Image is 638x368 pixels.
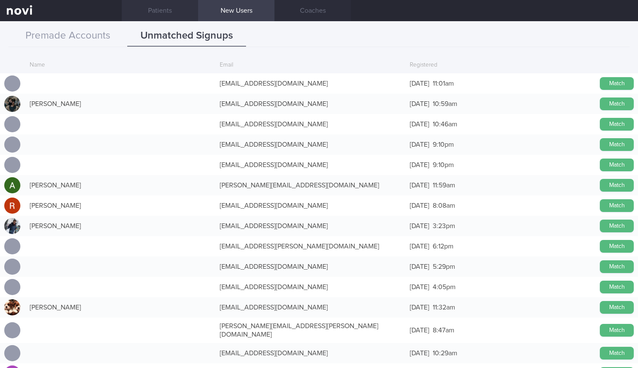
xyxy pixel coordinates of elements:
[25,95,215,112] div: [PERSON_NAME]
[215,279,406,296] div: [EMAIL_ADDRESS][DOMAIN_NAME]
[600,98,634,110] button: Match
[215,217,406,234] div: [EMAIL_ADDRESS][DOMAIN_NAME]
[600,220,634,232] button: Match
[433,80,454,87] span: 11:01am
[410,80,429,87] span: [DATE]
[215,238,406,255] div: [EMAIL_ADDRESS][PERSON_NAME][DOMAIN_NAME]
[215,258,406,275] div: [EMAIL_ADDRESS][DOMAIN_NAME]
[410,202,429,209] span: [DATE]
[215,345,406,362] div: [EMAIL_ADDRESS][DOMAIN_NAME]
[410,223,429,229] span: [DATE]
[433,223,455,229] span: 3:23pm
[600,77,634,90] button: Match
[215,95,406,112] div: [EMAIL_ADDRESS][DOMAIN_NAME]
[215,197,406,214] div: [EMAIL_ADDRESS][DOMAIN_NAME]
[25,197,215,214] div: [PERSON_NAME]
[410,263,429,270] span: [DATE]
[410,162,429,168] span: [DATE]
[433,182,455,189] span: 11:59am
[433,284,456,290] span: 4:05pm
[410,350,429,357] span: [DATE]
[600,179,634,192] button: Match
[410,327,429,334] span: [DATE]
[600,199,634,212] button: Match
[600,281,634,293] button: Match
[410,243,429,250] span: [DATE]
[410,182,429,189] span: [DATE]
[600,240,634,253] button: Match
[410,121,429,128] span: [DATE]
[410,141,429,148] span: [DATE]
[600,324,634,337] button: Match
[215,75,406,92] div: [EMAIL_ADDRESS][DOMAIN_NAME]
[215,116,406,133] div: [EMAIL_ADDRESS][DOMAIN_NAME]
[215,299,406,316] div: [EMAIL_ADDRESS][DOMAIN_NAME]
[215,177,406,194] div: [PERSON_NAME][EMAIL_ADDRESS][DOMAIN_NAME]
[433,100,457,107] span: 10:59am
[433,121,457,128] span: 10:46am
[600,301,634,314] button: Match
[25,177,215,194] div: [PERSON_NAME]
[433,162,454,168] span: 9:10pm
[410,100,429,107] span: [DATE]
[410,304,429,311] span: [DATE]
[600,260,634,273] button: Match
[433,263,455,270] span: 5:29pm
[215,57,406,73] div: Email
[410,284,429,290] span: [DATE]
[127,25,246,47] button: Unmatched Signups
[433,141,454,148] span: 9:10pm
[25,217,215,234] div: [PERSON_NAME]
[25,299,215,316] div: [PERSON_NAME]
[215,136,406,153] div: [EMAIL_ADDRESS][DOMAIN_NAME]
[8,25,127,47] button: Premade Accounts
[600,138,634,151] button: Match
[215,156,406,173] div: [EMAIL_ADDRESS][DOMAIN_NAME]
[433,243,453,250] span: 6:12pm
[25,57,215,73] div: Name
[600,347,634,360] button: Match
[433,327,454,334] span: 8:47am
[406,57,596,73] div: Registered
[433,202,455,209] span: 8:08am
[433,304,455,311] span: 11:32am
[433,350,457,357] span: 10:29am
[600,118,634,131] button: Match
[215,318,406,343] div: [PERSON_NAME][EMAIL_ADDRESS][PERSON_NAME][DOMAIN_NAME]
[600,159,634,171] button: Match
